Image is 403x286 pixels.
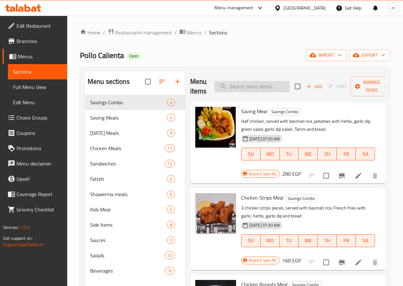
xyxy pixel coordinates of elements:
span: 9 [167,130,175,136]
span: Select section [291,80,304,93]
span: Beverages [90,267,165,275]
a: Support.OpsPlatform [3,240,44,249]
span: 11 [165,145,175,151]
span: Manage items [356,78,388,94]
span: Branch specific [247,257,279,263]
span: Sections [13,68,62,76]
span: Open [126,53,141,59]
p: 3 chicken strips pieces, served with basmati rice, French fries with garlic, herbs, garlic dip an... [241,204,375,220]
span: Side Items [90,221,167,229]
div: Fatteh5 [85,171,185,187]
button: Add [304,82,325,92]
span: WE [301,150,315,159]
button: TU [280,148,299,160]
a: Grocery Checklist [3,202,67,217]
div: Savings Combo4 [85,95,185,110]
span: 8 [167,222,175,228]
span: Add [306,83,323,90]
span: Sauces [90,236,167,244]
span: Sections [209,29,227,36]
a: Branches [3,33,67,49]
div: items [165,267,175,275]
a: Edit menu item [355,259,362,266]
div: Menu-management [214,4,254,12]
span: Savings Combo [90,99,167,106]
button: Branch-specific-item [334,255,349,270]
div: items [167,114,175,121]
span: Full Menu View [13,83,62,91]
span: Chicken Meals [90,144,165,152]
button: delete [367,168,383,183]
div: items [167,99,175,106]
div: Open [126,52,141,60]
input: search [214,81,290,92]
span: Select to update [320,256,333,269]
a: Choice Groups [3,110,67,125]
span: TH [320,150,334,159]
a: Edit menu item [355,172,362,180]
span: Coupons [17,129,62,137]
div: Saving Meals4 [85,110,185,125]
span: 4 [167,207,175,213]
div: Kids Meal4 [85,202,185,217]
nav: Menu sections [85,92,185,281]
li: / [175,29,177,36]
div: Kids Meal [90,206,167,213]
div: Sandwiches [90,160,165,167]
div: Savings Combo [269,108,301,116]
span: 6 [167,191,175,197]
span: import [311,51,342,59]
span: Branches [17,37,62,45]
span: Saving Meals [90,114,167,121]
div: items [165,252,175,259]
button: delete [367,255,383,270]
div: Ramadan Meals [90,129,167,137]
button: TU [280,234,299,247]
li: / [204,29,206,36]
a: Coverage Report [3,187,67,202]
span: 10 [165,253,175,259]
button: SU [241,148,261,160]
span: SA [358,236,372,245]
span: Select to update [320,169,333,182]
span: Edit Menu [13,99,62,106]
div: items [167,129,175,137]
span: TU [282,236,296,245]
span: TH [320,236,334,245]
a: Restaurants management [108,28,172,37]
div: [DATE] Meals9 [85,125,185,141]
a: Edit Menu [8,95,67,110]
span: Fatteh [90,175,167,183]
div: Salads [90,252,165,259]
button: SU [241,234,261,247]
span: Version: [3,223,19,231]
span: Choice Groups [17,114,62,121]
span: Pollo Calienta [80,48,124,62]
span: 4 [167,115,175,121]
span: 12 [165,161,175,167]
span: 1.0.0 [20,223,30,231]
span: Menus [187,29,202,36]
span: Restaurants management [115,29,172,36]
span: SA [358,150,372,159]
div: items [167,221,175,229]
div: items [165,160,175,167]
div: Sandwiches12 [85,156,185,171]
button: Branch-specific-item [334,168,349,183]
span: Select section first [325,82,350,92]
a: Promotions [3,141,67,156]
button: FR [337,234,356,247]
span: Menus [18,53,62,60]
button: WE [299,234,318,247]
button: export [349,49,390,61]
button: Add section [170,74,185,89]
span: export [354,51,385,59]
span: SU [244,150,258,159]
img: Chicken Strips Meal [195,193,236,234]
a: Home [80,29,100,36]
span: Grocery Checklist [17,206,62,213]
span: Upsell [17,175,62,183]
a: Coupons [3,125,67,141]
